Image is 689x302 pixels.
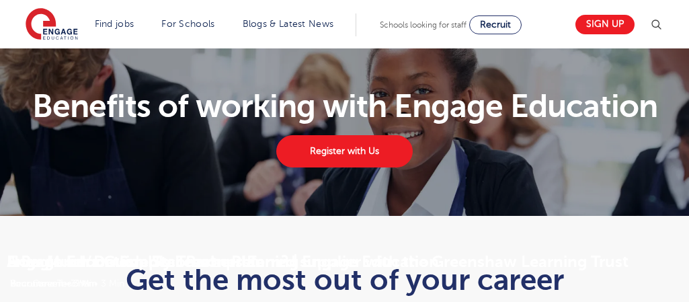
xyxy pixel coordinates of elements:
a: For Schools [161,19,214,29]
a: Find jobs [95,19,134,29]
a: Recruit [469,15,522,34]
a: Blogs & Latest News [243,19,334,29]
h1: Benefits of working with Engage Education [29,90,661,122]
span: Schools looking for staff [380,20,467,30]
a: Register with Us [276,135,412,167]
img: Engage Education [26,8,78,42]
a: Sign up [575,15,635,34]
span: Recruit [480,20,511,30]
